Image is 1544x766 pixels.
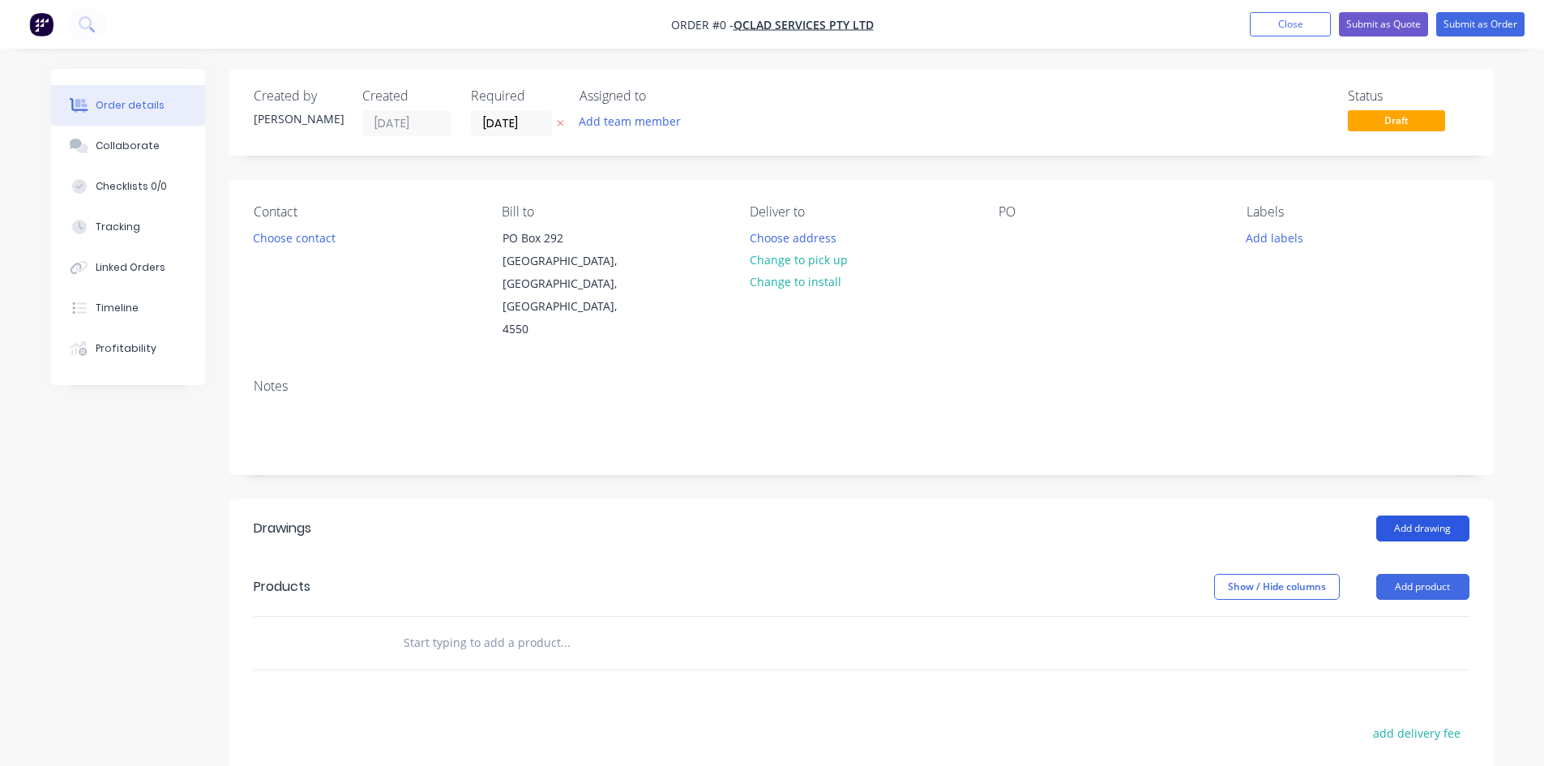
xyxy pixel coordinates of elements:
[96,179,167,194] div: Checklists 0/0
[254,110,343,127] div: [PERSON_NAME]
[1214,574,1340,600] button: Show / Hide columns
[403,627,727,659] input: Start typing to add a product...
[51,126,205,166] button: Collaborate
[96,341,156,356] div: Profitability
[1348,110,1445,131] span: Draft
[471,88,560,104] div: Required
[1250,12,1331,36] button: Close
[96,260,165,275] div: Linked Orders
[734,17,874,32] a: Qclad Services Pty Ltd
[503,227,637,250] div: PO Box 292
[51,85,205,126] button: Order details
[96,139,160,153] div: Collaborate
[999,204,1221,220] div: PO
[51,247,205,288] button: Linked Orders
[96,220,140,234] div: Tracking
[1376,516,1469,541] button: Add drawing
[254,88,343,104] div: Created by
[51,166,205,207] button: Checklists 0/0
[580,110,690,132] button: Add team member
[254,204,476,220] div: Contact
[1376,574,1469,600] button: Add product
[489,226,651,341] div: PO Box 292[GEOGRAPHIC_DATA], [GEOGRAPHIC_DATA], [GEOGRAPHIC_DATA], 4550
[51,288,205,328] button: Timeline
[503,250,637,340] div: [GEOGRAPHIC_DATA], [GEOGRAPHIC_DATA], [GEOGRAPHIC_DATA], 4550
[362,88,451,104] div: Created
[96,301,139,315] div: Timeline
[244,226,344,248] button: Choose contact
[1238,226,1312,248] button: Add labels
[502,204,724,220] div: Bill to
[1247,204,1469,220] div: Labels
[29,12,53,36] img: Factory
[1348,88,1469,104] div: Status
[741,226,845,248] button: Choose address
[741,249,856,271] button: Change to pick up
[570,110,689,132] button: Add team member
[580,88,742,104] div: Assigned to
[51,207,205,247] button: Tracking
[51,328,205,369] button: Profitability
[96,98,165,113] div: Order details
[254,379,1469,394] div: Notes
[1365,722,1469,744] button: add delivery fee
[254,519,311,538] div: Drawings
[1436,12,1525,36] button: Submit as Order
[671,17,734,32] span: Order #0 -
[741,271,849,293] button: Change to install
[254,577,310,597] div: Products
[750,204,972,220] div: Deliver to
[1339,12,1428,36] button: Submit as Quote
